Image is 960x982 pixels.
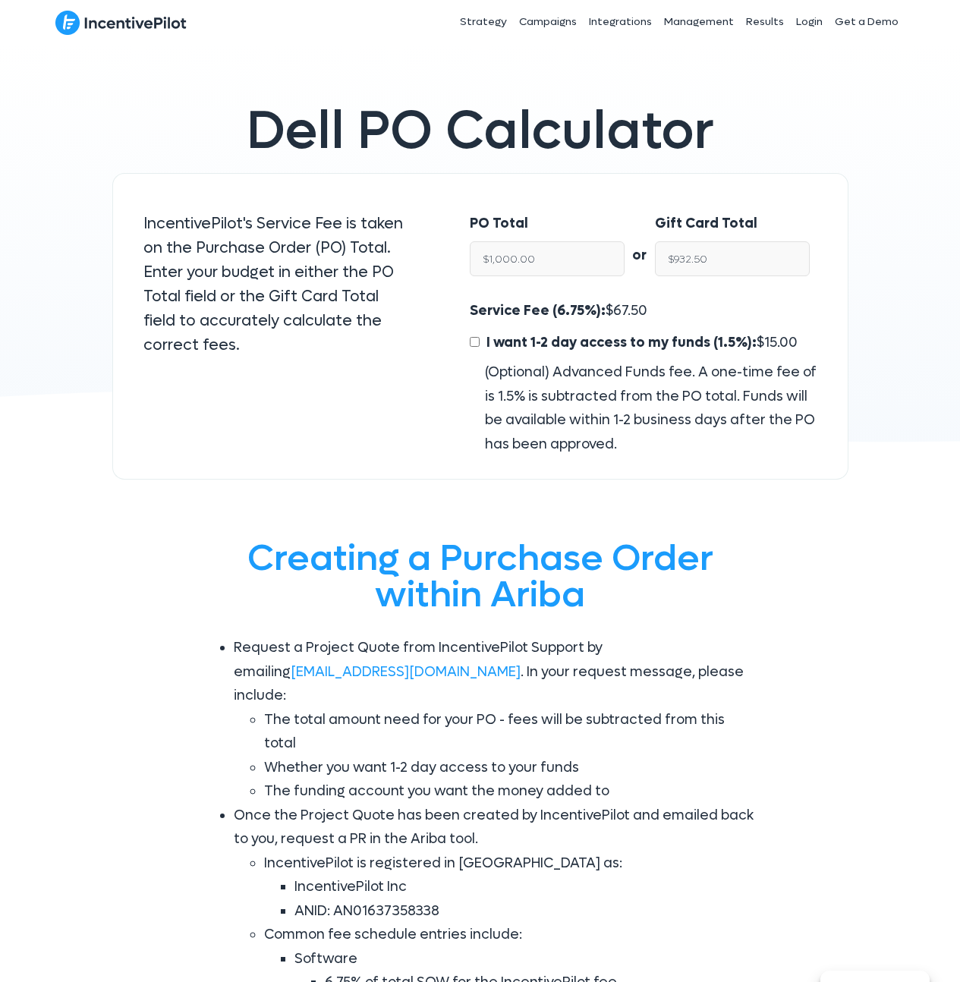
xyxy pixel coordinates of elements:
label: Gift Card Total [655,212,757,236]
li: The funding account you want the money added to [264,779,757,804]
a: Strategy [454,3,513,41]
li: Whether you want 1-2 day access to your funds [264,756,757,780]
a: Login [790,3,829,41]
a: Integrations [583,3,658,41]
div: (Optional) Advanced Funds fee. A one-time fee of is 1.5% is subtracted from the PO total. Funds w... [470,360,817,456]
a: Get a Demo [829,3,905,41]
a: [EMAIL_ADDRESS][DOMAIN_NAME] [291,663,521,681]
span: Dell PO Calculator [247,96,714,165]
li: IncentivePilot is registered in [GEOGRAPHIC_DATA] as: [264,851,757,924]
span: Service Fee (6.75%): [470,302,606,319]
li: ANID: AN01637358338 [294,899,757,924]
li: The total amount need for your PO - fees will be subtracted from this total [264,708,757,756]
a: Management [658,3,740,41]
span: $ [483,334,798,351]
a: Results [740,3,790,41]
span: I want 1-2 day access to my funds (1.5%): [486,334,757,351]
a: Campaigns [513,3,583,41]
span: 67.50 [613,302,647,319]
input: I want 1-2 day access to my funds (1.5%):$15.00 [470,337,480,347]
div: or [625,212,655,268]
span: 15.00 [764,334,798,351]
label: PO Total [470,212,528,236]
nav: Header Menu [350,3,905,41]
p: IncentivePilot's Service Fee is taken on the Purchase Order (PO) Total. Enter your budget in eith... [143,212,410,357]
div: $ [470,299,817,456]
li: Request a Project Quote from IncentivePilot Support by emailing . In your request message, please... [234,636,757,804]
img: IncentivePilot [55,10,187,36]
li: IncentivePilot Inc [294,875,757,899]
span: Creating a Purchase Order within Ariba [247,534,713,618]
